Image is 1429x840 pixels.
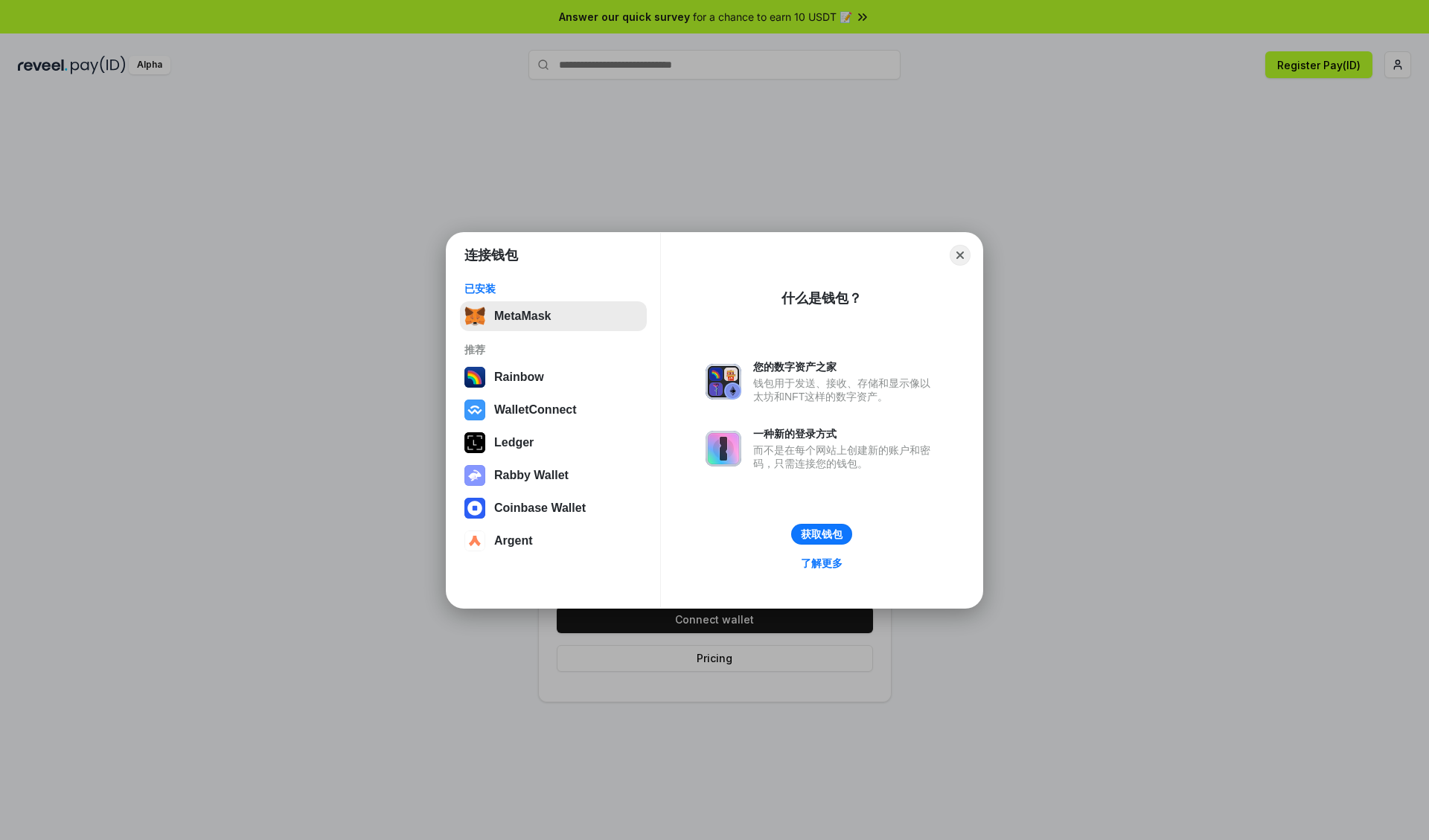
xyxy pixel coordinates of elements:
[460,395,647,425] button: WalletConnect
[494,310,551,323] div: MetaMask
[464,343,642,356] div: 推荐
[753,376,938,403] div: 钱包用于发送、接收、存储和显示像以太坊和NFT这样的数字资产。
[792,554,851,573] a: 了解更多
[460,428,647,458] button: Ledger
[494,436,534,449] div: Ledger
[464,400,485,420] img: svg+xml,%3Csvg%20width%3D%2228%22%20height%3D%2228%22%20viewBox%3D%220%200%2028%2028%22%20fill%3D...
[801,528,843,541] div: 获取钱包
[464,282,642,295] div: 已安装
[460,362,647,392] button: Rainbow
[781,289,862,307] div: 什么是钱包？
[460,493,647,523] button: Coinbase Wallet
[753,360,938,373] div: 您的数字资产之家
[460,461,647,490] button: Rabby Wallet
[464,367,485,388] img: svg+xml,%3Csvg%20width%3D%22120%22%20height%3D%22120%22%20viewBox%3D%220%200%20120%20120%22%20fil...
[464,432,485,453] img: svg+xml,%3Csvg%20xmlns%3D%22http%3A%2F%2Fwww.w3.org%2F2000%2Fsvg%22%20width%3D%2228%22%20height%3...
[464,246,518,264] h1: 连接钱包
[494,469,569,482] div: Rabby Wallet
[801,557,843,570] div: 了解更多
[791,524,852,545] button: 获取钱包
[464,465,485,486] img: svg+xml,%3Csvg%20xmlns%3D%22http%3A%2F%2Fwww.w3.org%2F2000%2Fsvg%22%20fill%3D%22none%22%20viewBox...
[950,245,971,266] button: Close
[706,431,741,467] img: svg+xml,%3Csvg%20xmlns%3D%22http%3A%2F%2Fwww.w3.org%2F2000%2Fsvg%22%20fill%3D%22none%22%20viewBox...
[464,306,485,327] img: svg+xml,%3Csvg%20fill%3D%22none%22%20height%3D%2233%22%20viewBox%3D%220%200%2035%2033%22%20width%...
[464,530,485,551] img: svg+xml,%3Csvg%20width%3D%2228%22%20height%3D%2228%22%20viewBox%3D%220%200%2028%2028%22%20fill%3D...
[460,526,647,556] button: Argent
[494,501,586,515] div: Coinbase Wallet
[460,301,647,331] button: MetaMask
[706,364,741,400] img: svg+xml,%3Csvg%20xmlns%3D%22http%3A%2F%2Fwww.w3.org%2F2000%2Fsvg%22%20fill%3D%22none%22%20viewBox...
[753,443,938,470] div: 而不是在每个网站上创建新的账户和密码，只需连接您的钱包。
[464,498,485,519] img: svg+xml,%3Csvg%20width%3D%2228%22%20height%3D%2228%22%20viewBox%3D%220%200%2028%2028%22%20fill%3D...
[494,403,577,417] div: WalletConnect
[494,371,544,384] div: Rainbow
[753,427,938,440] div: 一种新的登录方式
[494,534,533,548] div: Argent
